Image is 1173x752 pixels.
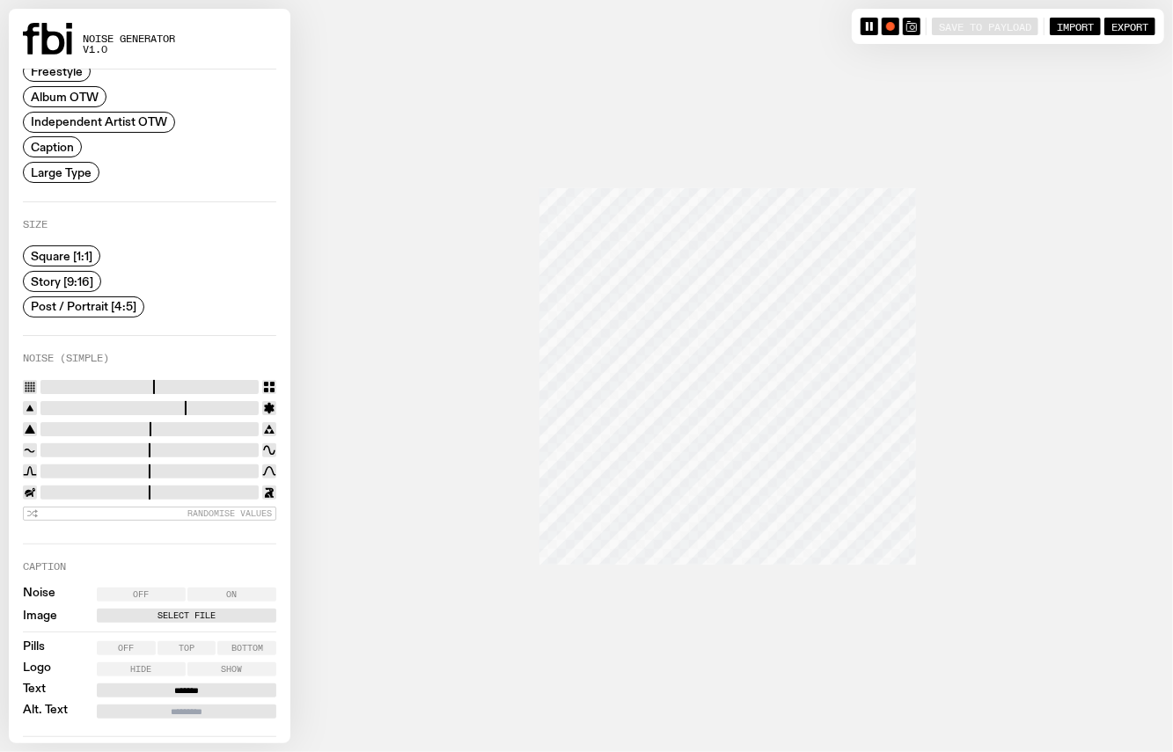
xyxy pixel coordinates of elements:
[23,662,51,676] label: Logo
[100,609,273,623] label: Select File
[31,115,167,128] span: Independent Artist OTW
[31,274,93,288] span: Story [9:16]
[83,45,175,55] span: v1.0
[227,590,238,599] span: On
[23,220,48,230] label: Size
[187,508,272,518] span: Randomise Values
[23,562,66,572] label: Caption
[23,507,276,521] button: Randomise Values
[1104,18,1155,35] button: Export
[1050,18,1101,35] button: Import
[131,665,152,674] span: Hide
[1057,20,1094,32] span: Import
[31,165,92,179] span: Large Type
[23,705,68,719] label: Alt. Text
[932,18,1038,35] button: Save to Payload
[231,644,263,653] span: Bottom
[31,65,83,78] span: Freestyle
[83,34,175,44] span: Noise Generator
[31,90,99,103] span: Album OTW
[118,644,134,653] span: Off
[134,590,150,599] span: Off
[31,250,92,263] span: Square [1:1]
[23,588,55,602] label: Noise
[1111,20,1148,32] span: Export
[222,665,243,674] span: Show
[179,644,194,653] span: Top
[31,300,136,313] span: Post / Portrait [4:5]
[23,354,109,363] label: Noise (Simple)
[23,610,57,622] label: Image
[23,683,46,697] label: Text
[31,141,74,154] span: Caption
[23,641,45,655] label: Pills
[939,20,1031,32] span: Save to Payload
